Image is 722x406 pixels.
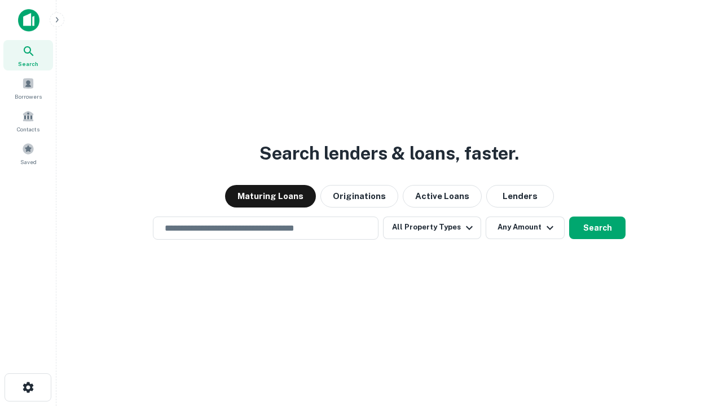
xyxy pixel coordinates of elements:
[225,185,316,208] button: Maturing Loans
[3,138,53,169] a: Saved
[3,73,53,103] a: Borrowers
[17,125,39,134] span: Contacts
[20,157,37,166] span: Saved
[3,105,53,136] a: Contacts
[18,9,39,32] img: capitalize-icon.png
[18,59,38,68] span: Search
[569,217,626,239] button: Search
[486,217,565,239] button: Any Amount
[666,316,722,370] iframe: Chat Widget
[383,217,481,239] button: All Property Types
[3,40,53,70] a: Search
[15,92,42,101] span: Borrowers
[320,185,398,208] button: Originations
[403,185,482,208] button: Active Loans
[259,140,519,167] h3: Search lenders & loans, faster.
[486,185,554,208] button: Lenders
